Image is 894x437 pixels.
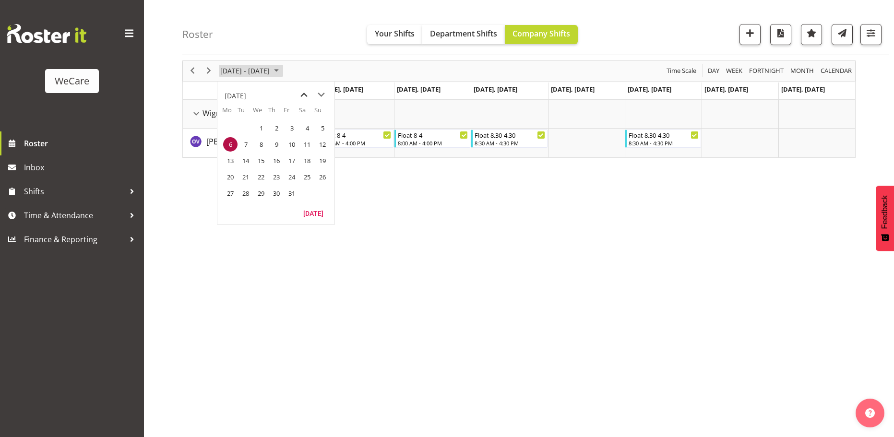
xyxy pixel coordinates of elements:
span: Saturday, October 4, 2025 [300,121,314,135]
span: Tuesday, October 14, 2025 [238,154,253,168]
span: Thursday, October 2, 2025 [269,121,284,135]
div: 8:00 AM - 4:00 PM [398,139,468,147]
div: 8:00 AM - 4:00 PM [321,139,391,147]
span: Friday, October 24, 2025 [285,170,299,184]
button: Timeline Month [789,65,816,77]
div: 8:30 AM - 4:30 PM [629,139,699,147]
button: Next [203,65,215,77]
span: Monday, October 20, 2025 [223,170,238,184]
span: Inbox [24,160,139,175]
span: Wednesday, October 29, 2025 [254,186,268,201]
div: WeCare [55,74,89,88]
span: Monday, October 27, 2025 [223,186,238,201]
span: Wednesday, October 1, 2025 [254,121,268,135]
div: title [225,86,246,106]
th: Su [314,106,330,120]
span: Friday, October 31, 2025 [285,186,299,201]
button: Previous [186,65,199,77]
span: Wednesday, October 22, 2025 [254,170,268,184]
button: Download a PDF of the roster according to the set date range. [770,24,791,45]
span: Thursday, October 30, 2025 [269,186,284,201]
img: help-xxl-2.png [865,408,875,418]
span: Saturday, October 11, 2025 [300,137,314,152]
span: Feedback [881,195,889,229]
button: Filter Shifts [860,24,882,45]
span: Time Scale [666,65,697,77]
th: Tu [238,106,253,120]
span: Day [707,65,720,77]
th: We [253,106,268,120]
span: [DATE] - [DATE] [219,65,271,77]
span: Finance & Reporting [24,232,125,247]
span: Company Shifts [513,28,570,39]
div: Float 8-4 [321,130,391,140]
span: Roster [24,136,139,151]
button: Your Shifts [367,25,422,44]
span: Wigram [203,107,231,119]
div: Float 8.30-4.30 [629,130,699,140]
span: Tuesday, October 7, 2025 [238,137,253,152]
span: [DATE], [DATE] [781,85,825,94]
div: Olive Vermazen"s event - Float 8.30-4.30 Begin From Wednesday, October 8, 2025 at 8:30:00 AM GMT+... [471,130,547,148]
span: Thursday, October 23, 2025 [269,170,284,184]
span: Wednesday, October 15, 2025 [254,154,268,168]
button: next month [312,86,330,104]
div: 8:30 AM - 4:30 PM [475,139,545,147]
th: Sa [299,106,314,120]
div: October 06 - 12, 2025 [217,61,285,81]
span: Friday, October 17, 2025 [285,154,299,168]
td: Wigram resource [183,100,317,129]
span: Month [789,65,815,77]
div: previous period [184,61,201,81]
button: Month [819,65,854,77]
h4: Roster [182,29,213,40]
div: Timeline Week of October 6, 2025 [182,60,856,158]
div: Olive Vermazen"s event - Float 8-4 Begin From Tuesday, October 7, 2025 at 8:00:00 AM GMT+13:00 En... [394,130,470,148]
th: Mo [222,106,238,120]
div: Float 8-4 [398,130,468,140]
button: Company Shifts [505,25,578,44]
span: Sunday, October 5, 2025 [315,121,330,135]
button: Timeline Day [706,65,721,77]
div: Olive Vermazen"s event - Float 8.30-4.30 Begin From Friday, October 10, 2025 at 8:30:00 AM GMT+13... [625,130,701,148]
div: Olive Vermazen"s event - Float 8-4 Begin From Monday, October 6, 2025 at 8:00:00 AM GMT+13:00 End... [318,130,393,148]
button: October 2025 [219,65,283,77]
span: Sunday, October 26, 2025 [315,170,330,184]
span: Time & Attendance [24,208,125,223]
button: Feedback - Show survey [876,186,894,251]
button: Highlight an important date within the roster. [801,24,822,45]
a: [PERSON_NAME] [206,136,266,147]
img: Rosterit website logo [7,24,86,43]
span: [DATE], [DATE] [628,85,671,94]
span: Shifts [24,184,125,199]
button: Add a new shift [739,24,761,45]
span: Sunday, October 19, 2025 [315,154,330,168]
th: Fr [284,106,299,120]
button: Fortnight [748,65,786,77]
span: Monday, October 13, 2025 [223,154,238,168]
span: Saturday, October 25, 2025 [300,170,314,184]
button: Send a list of all shifts for the selected filtered period to all rostered employees. [832,24,853,45]
span: Sunday, October 12, 2025 [315,137,330,152]
td: Olive Vermazen resource [183,129,317,157]
span: [DATE], [DATE] [397,85,441,94]
span: [DATE], [DATE] [320,85,363,94]
button: Department Shifts [422,25,505,44]
span: Friday, October 10, 2025 [285,137,299,152]
span: Tuesday, October 28, 2025 [238,186,253,201]
span: Thursday, October 9, 2025 [269,137,284,152]
span: [DATE], [DATE] [474,85,517,94]
span: Fortnight [748,65,785,77]
span: Monday, October 6, 2025 [223,137,238,152]
th: Th [268,106,284,120]
span: calendar [820,65,853,77]
span: Week [725,65,743,77]
span: Friday, October 3, 2025 [285,121,299,135]
button: Today [297,206,330,220]
span: Thursday, October 16, 2025 [269,154,284,168]
span: [DATE], [DATE] [704,85,748,94]
span: Department Shifts [430,28,497,39]
span: Saturday, October 18, 2025 [300,154,314,168]
table: Timeline Week of October 6, 2025 [317,100,855,157]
